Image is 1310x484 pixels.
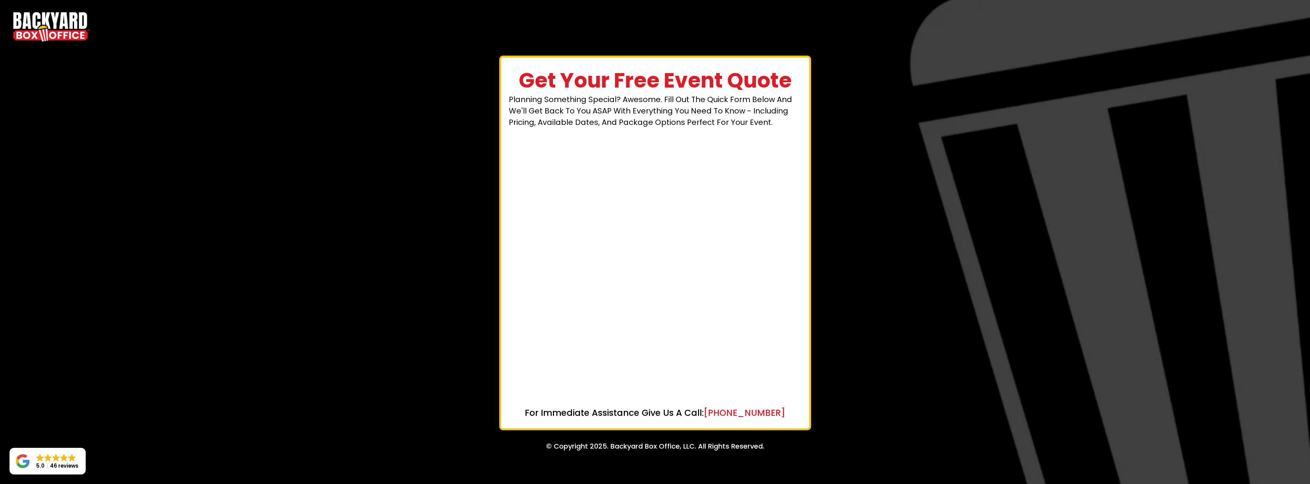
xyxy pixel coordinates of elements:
span: Planning something special? Awesome. Fill out the quick form below and we'll get back to you ASAP... [509,94,792,128]
img: Backyard Box Office [13,10,89,44]
u: [PHONE_NUMBER] [704,407,785,419]
span: © Copyright 2025. Backyard Box Office, LLC. All Rights Reserved. [546,441,764,451]
a: https://www.backyardboxoffice.com [13,10,1304,44]
span: For Immediate Assistance Give Us A Call: [525,407,704,419]
strong: Get Your Free Event Quote [519,66,792,95]
a: [PHONE_NUMBER] [704,407,785,418]
a: Close GoogleGoogleGoogleGoogleGoogle 5.046 reviews [10,448,86,474]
